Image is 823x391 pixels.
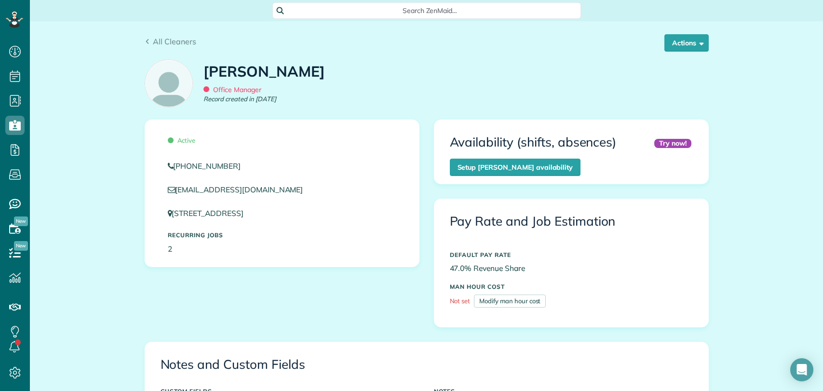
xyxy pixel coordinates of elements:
div: Open Intercom Messenger [790,358,813,381]
p: 47.0% Revenue Share [450,263,693,274]
a: [PHONE_NUMBER] [168,161,396,172]
h3: Pay Rate and Job Estimation [450,215,693,229]
img: employee_icon-c2f8239691d896a72cdd9dc41cfb7b06f9d69bdd837a2ad469be8ff06ab05b5f.png [145,60,192,107]
h5: MAN HOUR COST [450,283,693,290]
span: Active [168,136,196,144]
a: Setup [PERSON_NAME] availability [450,159,581,176]
h1: [PERSON_NAME] [203,64,325,80]
span: All Cleaners [153,37,196,46]
p: 2 [168,243,396,255]
span: New [14,241,28,251]
h5: DEFAULT PAY RATE [450,252,693,258]
span: New [14,216,28,226]
h3: Availability (shifts, absences) [450,135,617,149]
a: All Cleaners [145,36,197,47]
a: Modify man hour cost [474,295,546,308]
h3: Notes and Custom Fields [161,358,693,372]
span: Office Manager [203,85,261,94]
button: Actions [664,34,709,52]
span: Not set [450,297,471,305]
div: Try now! [654,139,691,148]
h5: Recurring Jobs [168,232,396,238]
a: [EMAIL_ADDRESS][DOMAIN_NAME] [168,185,312,194]
em: Record created in [DATE] [203,94,276,104]
a: [STREET_ADDRESS] [168,208,253,218]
